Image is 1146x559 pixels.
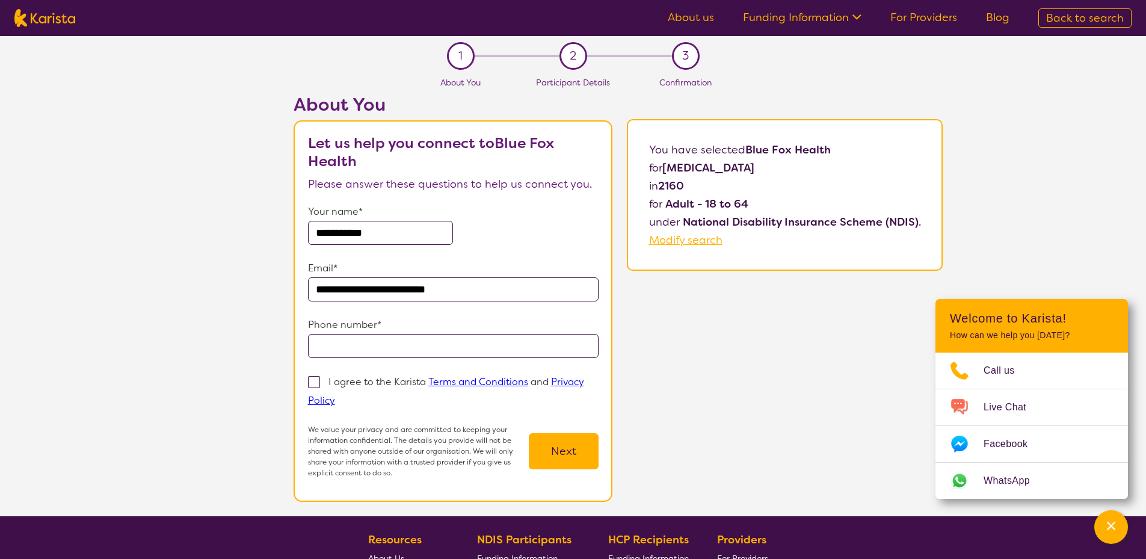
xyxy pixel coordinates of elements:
p: How can we help you [DATE]? [950,330,1114,341]
b: National Disability Insurance Scheme (NDIS) [683,215,919,229]
a: Web link opens in a new tab. [935,463,1128,499]
a: About us [668,10,714,25]
a: Back to search [1038,8,1132,28]
b: NDIS Participants [477,533,571,547]
span: Back to search [1046,11,1124,25]
span: About You [440,77,481,88]
p: Phone number* [308,316,599,334]
p: Please answer these questions to help us connect you. [308,175,599,193]
a: Blog [986,10,1009,25]
span: Participant Details [536,77,610,88]
span: 3 [682,47,689,65]
b: Adult - 18 to 64 [665,197,748,211]
p: You have selected [649,141,921,249]
b: Resources [368,533,422,547]
p: I agree to the Karista and [308,375,584,407]
b: 2160 [658,179,684,193]
p: Email* [308,259,599,277]
h2: Welcome to Karista! [950,311,1114,326]
ul: Choose channel [935,353,1128,499]
button: Channel Menu [1094,510,1128,544]
div: Channel Menu [935,299,1128,499]
span: Live Chat [984,398,1041,416]
a: Privacy Policy [308,375,584,407]
img: Karista logo [14,9,75,27]
span: Facebook [984,435,1042,453]
a: Modify search [649,233,722,247]
span: 2 [570,47,576,65]
a: Funding Information [743,10,861,25]
b: Providers [717,533,766,547]
a: Terms and Conditions [428,375,528,388]
p: Your name* [308,203,599,221]
span: Confirmation [659,77,712,88]
p: under . [649,213,921,231]
span: Call us [984,362,1029,380]
b: [MEDICAL_DATA] [662,161,754,175]
a: For Providers [890,10,957,25]
b: Let us help you connect to Blue Fox Health [308,134,554,171]
b: Blue Fox Health [745,143,831,157]
p: in [649,177,921,195]
b: HCP Recipients [608,533,689,547]
p: for [649,195,921,213]
span: WhatsApp [984,472,1044,490]
p: We value your privacy and are committed to keeping your information confidential. The details you... [308,424,529,478]
p: for [649,159,921,177]
button: Next [529,433,599,469]
h2: About You [294,94,612,116]
span: 1 [458,47,463,65]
